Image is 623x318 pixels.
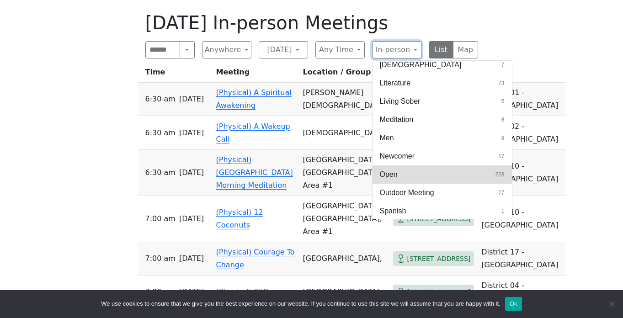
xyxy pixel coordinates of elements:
[145,93,176,106] span: 6:30 AM
[216,88,292,110] a: (Physical) A Spiritual Awakening
[407,253,470,265] span: [STREET_ADDRESS]
[299,150,390,196] td: [GEOGRAPHIC_DATA] - [GEOGRAPHIC_DATA], Area #1
[498,189,504,197] span: 77 results
[259,41,308,58] button: [DATE]
[498,79,504,87] span: 73 results
[380,78,411,89] span: Literature
[216,208,263,229] a: (Physical) 12 Coconuts
[380,132,394,143] span: Men
[498,152,504,160] span: 17 results
[407,286,470,298] span: [STREET_ADDRESS]
[373,92,512,111] button: Living Sober5 results
[180,41,194,58] button: Search
[501,61,505,69] span: 7 results
[101,299,500,308] span: We use cookies to ensure that we give you the best experience on our website. If you continue to ...
[216,287,269,296] a: (Physical) TYG
[145,12,478,34] h1: [DATE] In-person Meetings
[380,187,434,198] span: Outdoor Meeting
[373,184,512,202] button: Outdoor Meeting77 results
[373,56,512,74] button: [DEMOGRAPHIC_DATA]7 results
[179,127,204,139] span: [DATE]
[315,41,365,58] button: Any Time
[299,242,390,276] td: [GEOGRAPHIC_DATA],
[216,155,293,190] a: (Physical) [GEOGRAPHIC_DATA] Morning Meditation
[478,196,565,242] td: District 10 - [GEOGRAPHIC_DATA]
[373,202,512,220] button: Spanish1 result
[299,66,390,83] th: Location / Group
[179,93,204,106] span: [DATE]
[372,60,512,219] div: In-person
[299,83,390,116] td: [PERSON_NAME][DEMOGRAPHIC_DATA]
[501,116,505,124] span: 8 results
[380,96,421,107] span: Living Sober
[380,206,406,217] span: Spanish
[138,66,213,83] th: Time
[145,252,176,265] span: 7:00 AM
[145,41,181,58] input: Search
[478,276,565,309] td: District 04 - Windward
[373,129,512,147] button: Men8 results
[216,248,295,269] a: (Physical) Courage To Change
[373,74,512,92] button: Literature73 results
[429,41,454,58] button: List
[202,41,251,58] button: Anywhere
[299,196,390,242] td: [GEOGRAPHIC_DATA] - [GEOGRAPHIC_DATA], Area #1
[501,97,505,106] span: 5 results
[216,122,290,143] a: (Physical) A Wakeup Call
[299,116,390,150] td: [DEMOGRAPHIC_DATA]
[380,169,398,180] span: Open
[373,111,512,129] button: Meditation8 results
[145,127,176,139] span: 6:30 AM
[478,66,565,83] th: Region
[380,114,414,125] span: Meditation
[179,212,204,225] span: [DATE]
[179,286,204,298] span: [DATE]
[501,134,505,142] span: 8 results
[478,83,565,116] td: District 01 - [GEOGRAPHIC_DATA]
[145,286,176,298] span: 7:00 AM
[373,165,512,184] button: Open228 results
[372,41,421,58] button: In-person
[453,41,478,58] button: Map
[145,212,176,225] span: 7:00 AM
[505,297,522,311] button: Ok
[145,166,176,179] span: 6:30 AM
[495,170,504,179] span: 228 results
[179,252,204,265] span: [DATE]
[179,166,204,179] span: [DATE]
[299,276,390,309] td: [GEOGRAPHIC_DATA]
[478,242,565,276] td: District 17 - [GEOGRAPHIC_DATA]
[373,147,512,165] button: Newcomer17 results
[380,59,462,70] span: [DEMOGRAPHIC_DATA]
[478,116,565,150] td: District 02 - [GEOGRAPHIC_DATA]
[607,299,616,308] span: No
[380,151,415,162] span: Newcomer
[501,207,505,215] span: 1 result
[478,150,565,196] td: District 10 - [GEOGRAPHIC_DATA]
[213,66,299,83] th: Meeting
